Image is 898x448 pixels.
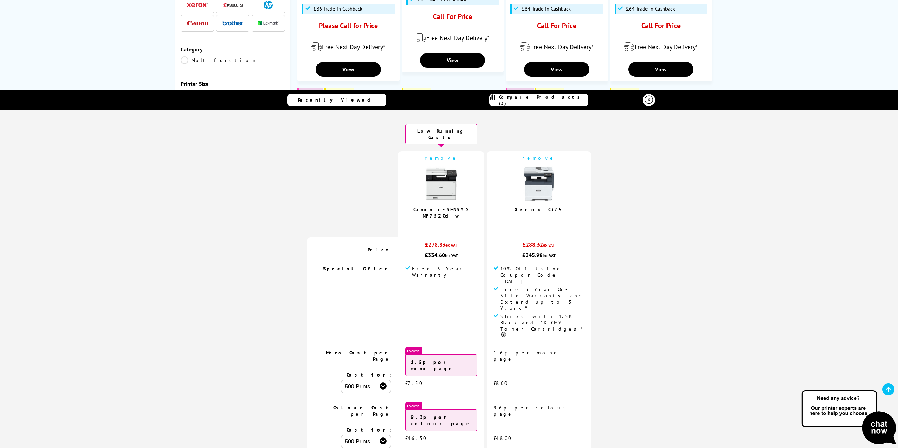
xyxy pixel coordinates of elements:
[222,2,243,8] img: Kyocera
[347,372,391,378] span: Cost for:
[411,359,455,372] strong: 1.5p per mono page
[445,253,458,258] span: inc VAT
[541,216,549,224] span: / 5
[521,166,556,201] img: xerox-c325-front-small.jpg
[405,347,422,354] span: Lowest!
[435,222,444,230] span: 5.0
[506,88,534,96] button: Save 14%
[494,435,512,441] span: £48.00
[187,1,208,9] a: Xerox
[326,350,391,362] span: Mono Cost per Page
[500,266,584,284] span: 10% Off Using Coupon Code [DATE]
[368,247,391,253] span: Price
[444,222,451,230] span: / 5
[543,242,555,248] span: ex VAT
[405,241,477,251] div: £278.83
[500,286,584,311] span: Free 3 Year On-Site Warranty and Extend up to 5 Years*
[187,2,208,7] img: Xerox
[181,46,285,53] div: Category
[411,414,472,427] strong: 9.3p per colour page
[424,166,459,201] img: Canon-MF752Cdw-Front-Small.jpg
[187,21,208,26] img: Canon
[628,62,693,77] a: View
[499,94,588,106] span: Compare Products (3)
[301,37,396,57] div: modal_delivery
[543,253,556,258] span: inc VAT
[405,402,422,409] span: Lowest!
[489,94,588,106] a: Compare Products (3)
[314,6,362,12] span: £86 Trade-in Cashback
[510,37,604,57] div: modal_delivery
[500,313,584,338] span: Ships with 1.5K Black and 1K CMY Toner Cartridges*
[535,88,565,96] button: Best Seller
[494,241,584,251] div: £288.32
[333,405,391,417] span: Colour Cost per Page
[800,389,898,447] img: Open Live Chat window
[181,80,285,87] div: Printer Size
[264,1,273,9] img: HP
[222,19,243,28] a: Brother
[402,88,431,96] button: Best Seller
[323,266,391,272] span: Special Offer
[522,155,555,161] a: remove
[258,1,279,9] a: HP
[405,380,423,386] span: £7.50
[515,206,563,213] a: Xerox C325
[311,21,386,34] div: Please Call for Price
[413,206,470,219] a: Canon i-SENSYS MF752Cdw
[494,405,567,417] span: 9.6p per colour page
[494,380,508,386] span: £8.00
[614,37,708,57] div: modal_delivery
[610,88,640,96] button: Best Seller
[405,124,477,144] div: Low Running Costs
[412,266,477,278] span: Free 3 Year Warranty
[406,28,500,48] div: modal_delivery
[405,251,477,259] div: £334.60
[222,21,243,26] img: Brother
[287,94,386,106] a: Recently Viewed
[623,21,699,34] div: Call For Price
[425,155,458,161] a: remove
[258,21,279,25] img: Lexmark
[222,1,243,9] a: Kyocera
[626,6,675,12] span: £64 Trade-in Cashback
[533,216,541,224] span: 5.0
[445,242,457,248] span: ex VAT
[187,19,208,28] a: Canon
[324,88,354,96] button: Best Seller
[258,19,279,28] a: Lexmark
[415,12,490,25] div: Call For Price
[420,53,485,68] a: View
[298,97,377,103] span: Recently Viewed
[494,251,584,259] div: £345.98
[494,350,561,362] span: 1.6p per mono page
[347,427,391,433] span: Cost for:
[297,88,323,96] button: Save 5%
[524,62,589,77] a: View
[522,6,571,12] span: £64 Trade-in Cashback
[181,56,257,64] a: Multifunction
[316,62,381,77] a: View
[405,435,427,441] span: £46.50
[519,21,595,34] div: Call For Price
